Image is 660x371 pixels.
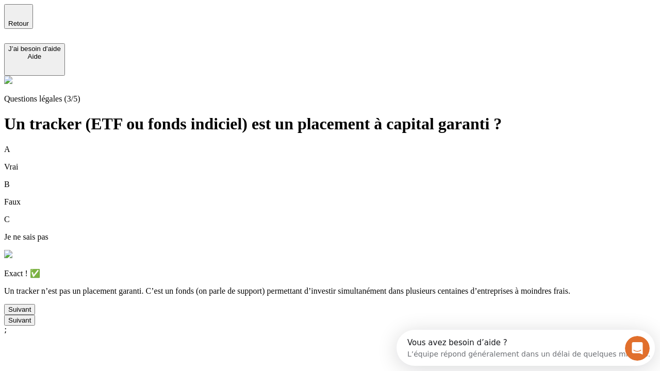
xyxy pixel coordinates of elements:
p: A [4,145,656,154]
p: Je ne sais pas [4,232,656,242]
h1: Un tracker (ETF ou fonds indiciel) est un placement à capital garanti ? [4,114,656,133]
p: Vrai [4,162,656,172]
p: Exact ! ✅ [4,268,656,278]
div: J’ai besoin d'aide [8,45,61,53]
iframe: Intercom live chat [625,336,650,361]
button: Suivant [4,304,35,315]
button: Suivant [4,315,35,326]
p: Questions légales (3/5) [4,94,656,104]
p: B [4,180,656,189]
div: ; [4,326,656,334]
p: C [4,215,656,224]
img: alexis.png [4,76,12,84]
button: J’ai besoin d'aideAide [4,43,65,76]
p: Un tracker n’est pas un placement garanti. C’est un fonds (on parle de support) permettant d’inve... [4,286,656,296]
div: Suivant [8,316,31,324]
iframe: Intercom live chat discovery launcher [397,330,655,366]
div: Ouvrir le Messenger Intercom [4,4,284,32]
img: alexis.png [4,250,12,258]
span: Retour [8,20,29,27]
div: Aide [8,53,61,60]
div: L’équipe répond généralement dans un délai de quelques minutes. [11,17,254,28]
div: Suivant [8,306,31,313]
button: Retour [4,4,33,29]
div: Vous avez besoin d’aide ? [11,9,254,17]
p: Faux [4,197,656,207]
